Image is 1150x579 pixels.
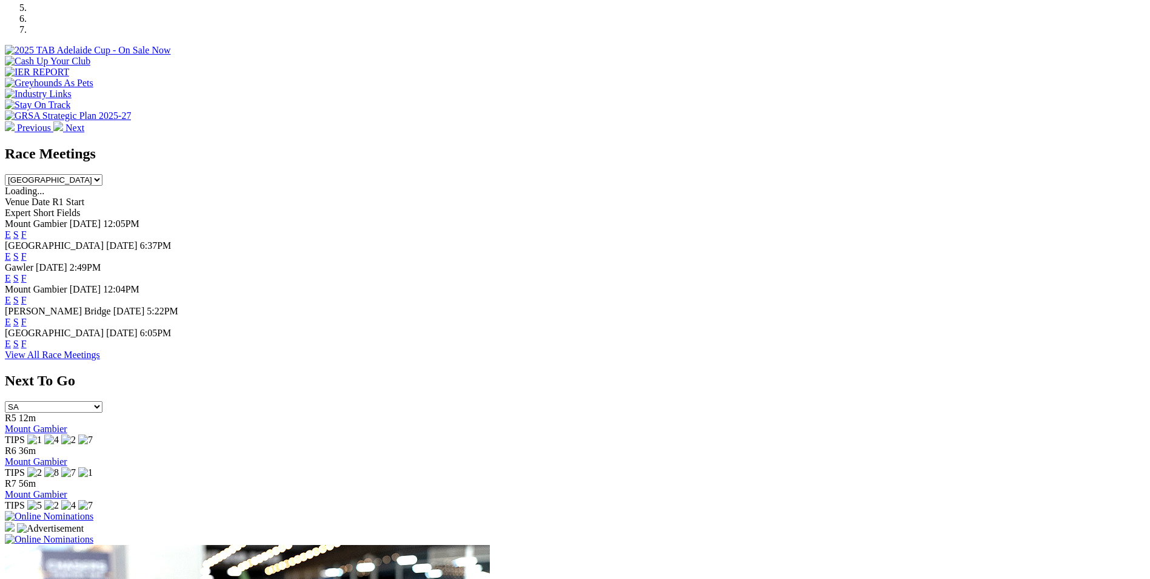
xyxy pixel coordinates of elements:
img: Online Nominations [5,511,93,522]
a: Mount Gambier [5,489,67,499]
span: 56m [19,478,36,489]
img: 7 [78,435,93,445]
a: E [5,339,11,349]
img: Greyhounds As Pets [5,78,93,89]
a: S [13,339,19,349]
span: R5 [5,413,16,423]
span: TIPS [5,467,25,478]
span: [DATE] [70,218,101,229]
a: E [5,295,11,305]
img: 7 [61,467,76,478]
img: Advertisement [17,523,84,534]
a: F [21,273,27,283]
img: GRSA Strategic Plan 2025-27 [5,110,131,121]
a: F [21,317,27,327]
img: 2 [27,467,42,478]
a: E [5,317,11,327]
img: chevron-right-pager-white.svg [53,121,63,131]
a: Previous [5,123,53,133]
img: 5 [27,500,42,511]
span: R1 Start [52,197,84,207]
span: 12:05PM [103,218,139,229]
span: R6 [5,445,16,456]
span: [DATE] [106,328,138,338]
a: S [13,251,19,262]
span: Previous [17,123,51,133]
span: R7 [5,478,16,489]
span: [DATE] [113,306,145,316]
img: Industry Links [5,89,72,100]
a: F [21,295,27,305]
span: Next [65,123,84,133]
a: View All Race Meetings [5,350,100,360]
a: S [13,273,19,283]
img: 4 [44,435,59,445]
span: TIPS [5,500,25,510]
img: Online Nominations [5,534,93,545]
a: Next [53,123,84,133]
span: TIPS [5,435,25,445]
h2: Next To Go [5,373,1145,389]
a: E [5,251,11,262]
span: Fields [56,208,80,218]
img: Cash Up Your Club [5,56,90,67]
img: 4 [61,500,76,511]
img: 15187_Greyhounds_GreysPlayCentral_Resize_SA_WebsiteBanner_300x115_2025.jpg [5,522,15,532]
span: Short [33,208,55,218]
span: 12m [19,413,36,423]
img: 2 [61,435,76,445]
span: [DATE] [70,284,101,294]
h2: Race Meetings [5,146,1145,162]
a: S [13,295,19,305]
span: 12:04PM [103,284,139,294]
img: 2 [44,500,59,511]
span: Loading... [5,186,44,196]
a: F [21,229,27,240]
span: [GEOGRAPHIC_DATA] [5,328,104,338]
span: 2:49PM [70,262,101,273]
img: IER REPORT [5,67,69,78]
a: S [13,317,19,327]
span: Venue [5,197,29,207]
span: 6:37PM [140,240,172,251]
img: 8 [44,467,59,478]
span: Mount Gambier [5,218,67,229]
img: 1 [78,467,93,478]
img: Stay On Track [5,100,70,110]
a: Mount Gambier [5,424,67,434]
span: 6:05PM [140,328,172,338]
span: 36m [19,445,36,456]
span: Mount Gambier [5,284,67,294]
span: 5:22PM [147,306,178,316]
span: [DATE] [106,240,138,251]
a: F [21,251,27,262]
img: 7 [78,500,93,511]
a: F [21,339,27,349]
span: Date [32,197,50,207]
a: Mount Gambier [5,456,67,467]
a: E [5,273,11,283]
span: [DATE] [36,262,67,273]
a: E [5,229,11,240]
img: 2025 TAB Adelaide Cup - On Sale Now [5,45,171,56]
img: chevron-left-pager-white.svg [5,121,15,131]
span: Expert [5,208,31,218]
img: 1 [27,435,42,445]
span: [PERSON_NAME] Bridge [5,306,111,316]
span: Gawler [5,262,33,273]
span: [GEOGRAPHIC_DATA] [5,240,104,251]
a: S [13,229,19,240]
